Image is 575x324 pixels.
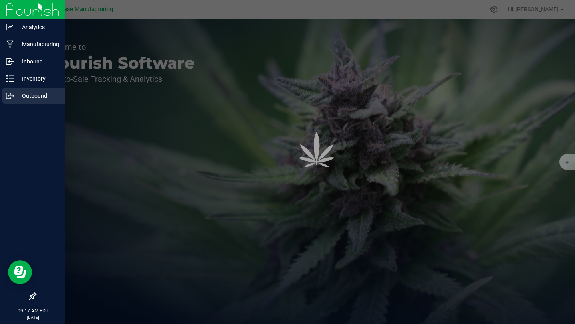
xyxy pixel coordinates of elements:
p: 09:17 AM EDT [4,307,62,314]
p: Analytics [14,22,62,32]
p: Inventory [14,74,62,83]
inline-svg: Inventory [6,75,14,83]
p: [DATE] [4,314,62,320]
p: Manufacturing [14,40,62,49]
inline-svg: Inbound [6,57,14,65]
iframe: Resource center [8,260,32,284]
p: Inbound [14,57,62,66]
inline-svg: Analytics [6,23,14,31]
inline-svg: Outbound [6,92,14,100]
inline-svg: Manufacturing [6,40,14,48]
p: Outbound [14,91,62,101]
